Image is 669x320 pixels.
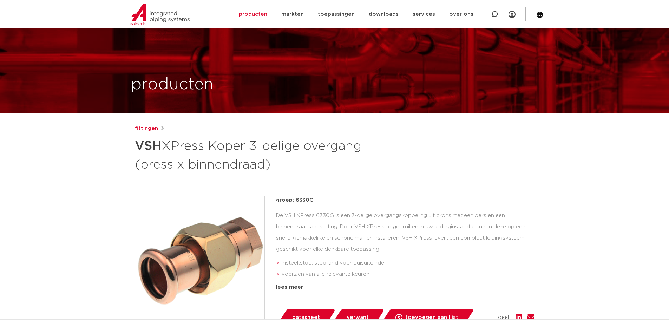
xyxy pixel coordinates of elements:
div: lees meer [276,283,534,292]
li: Leak Before Pressed-functie [282,280,534,291]
li: voorzien van alle relevante keuren [282,269,534,280]
h1: XPress Koper 3-delige overgang (press x binnendraad) [135,136,399,174]
a: fittingen [135,124,158,133]
li: insteekstop: stoprand voor buisuiteinde [282,257,534,269]
div: De VSH XPress 6330G is een 3-delige overgangskoppeling uit brons met een pers en een binnendraad ... [276,210,534,280]
p: groep: 6330G [276,196,534,204]
h1: producten [131,73,214,96]
strong: VSH [135,140,162,152]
